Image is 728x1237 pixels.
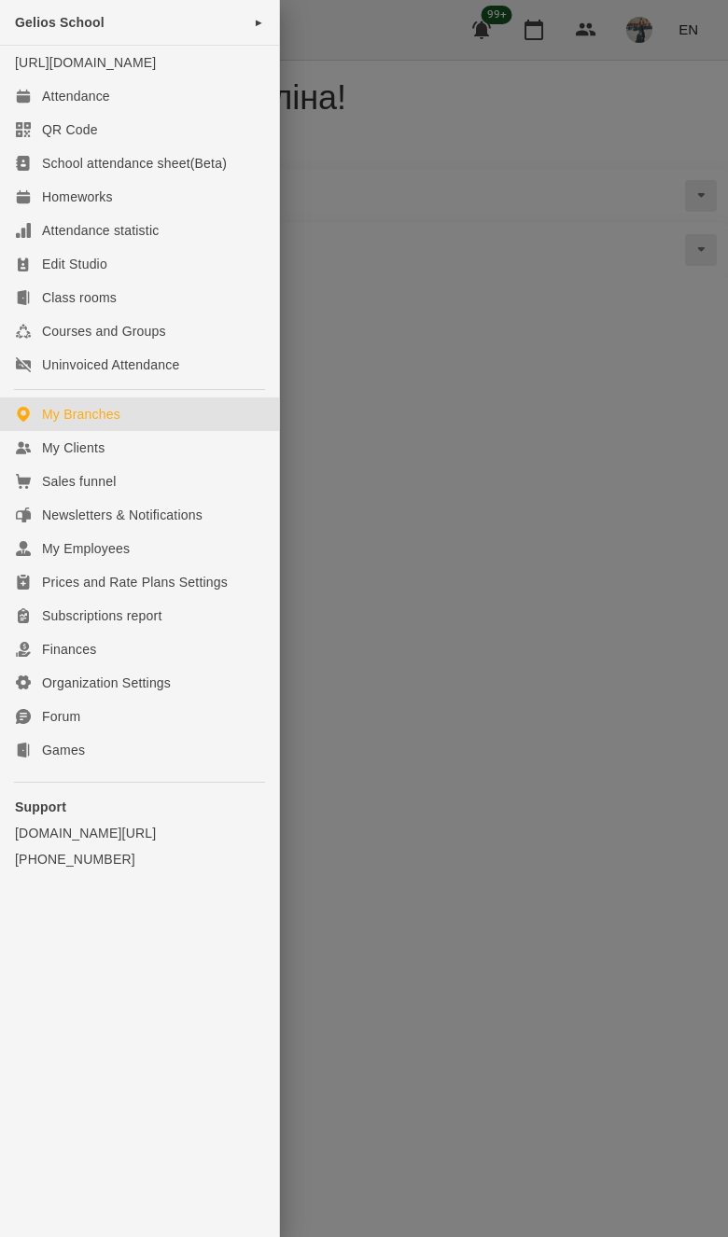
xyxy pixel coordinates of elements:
a: [DOMAIN_NAME][URL] [15,824,264,842]
div: Subscriptions report [42,606,162,625]
div: Sales funnel [42,472,116,491]
div: QR Code [42,120,98,139]
div: Prices and Rate Plans Settings [42,573,228,591]
div: Forum [42,707,80,726]
div: Uninvoiced Attendance [42,355,179,374]
div: My Clients [42,438,105,457]
div: My Employees [42,539,130,558]
div: School attendance sheet(Beta) [42,154,227,173]
div: Class rooms [42,288,117,307]
div: Attendance [42,87,110,105]
div: Games [42,741,85,759]
div: My Branches [42,405,120,424]
a: [PHONE_NUMBER] [15,850,264,869]
span: ► [254,15,264,30]
div: Finances [42,640,96,659]
div: Courses and Groups [42,322,166,341]
div: Homeworks [42,188,113,206]
a: [URL][DOMAIN_NAME] [15,55,156,70]
span: Gelios School [15,15,105,30]
div: Attendance statistic [42,221,159,240]
div: Organization Settings [42,674,171,692]
div: Edit Studio [42,255,107,273]
p: Support [15,798,264,816]
div: Newsletters & Notifications [42,506,203,524]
